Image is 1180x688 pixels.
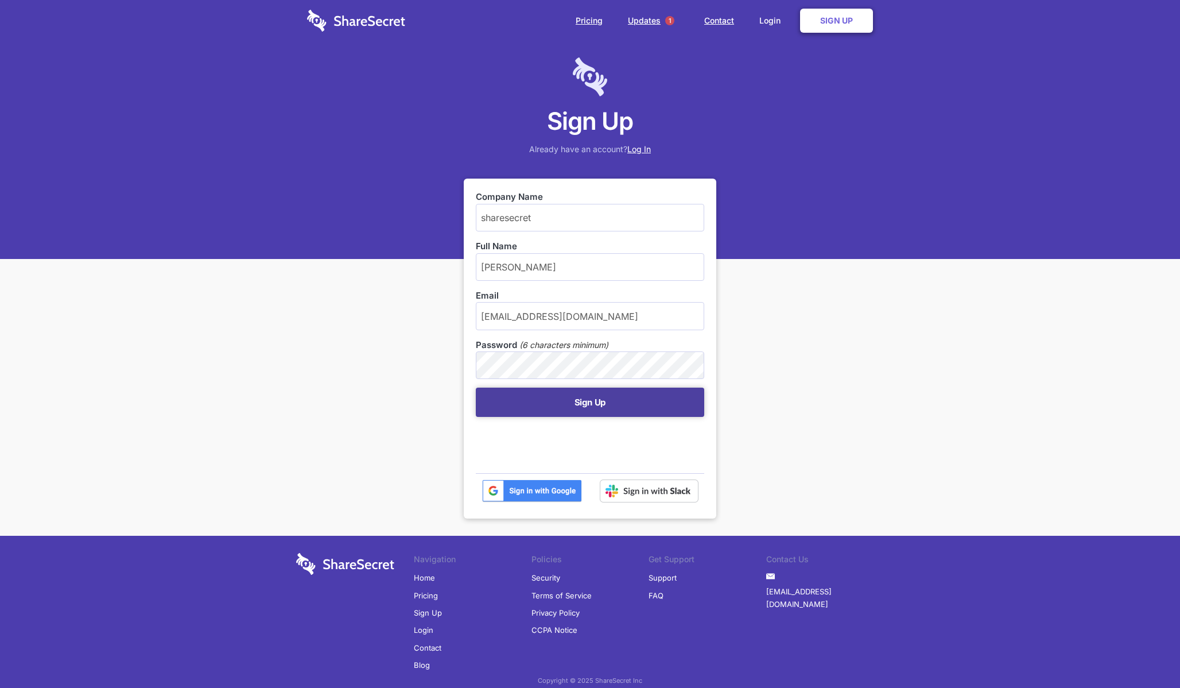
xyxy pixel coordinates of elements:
[476,191,704,203] label: Company Name
[476,339,517,351] label: Password
[649,587,663,604] a: FAQ
[766,583,884,613] a: [EMAIL_ADDRESS][DOMAIN_NAME]
[531,569,560,586] a: Security
[531,604,580,621] a: Privacy Policy
[693,3,746,38] a: Contact
[800,9,873,33] a: Sign Up
[531,587,592,604] a: Terms of Service
[649,569,677,586] a: Support
[564,3,614,38] a: Pricing
[414,639,441,656] a: Contact
[476,289,704,302] label: Email
[665,16,674,25] span: 1
[600,480,698,503] img: Sign in with Slack
[649,553,766,569] li: Get Support
[414,621,433,639] a: Login
[519,339,608,351] em: (6 characters minimum)
[296,553,394,575] img: logo-wordmark-white-trans-d4663122ce5f474addd5e946df7df03e33cb6a1c49d2221995e7729f52c070b2.svg
[414,656,430,674] a: Blog
[414,553,531,569] li: Navigation
[307,10,405,32] img: logo-wordmark-white-trans-d4663122ce5f474addd5e946df7df03e33cb6a1c49d2221995e7729f52c070b2.svg
[573,57,607,96] img: logo-lt-purple-60x68@2x-c671a683ea72a1d466fb5d642181eefbee81c4e10ba9aed56c8e1d7e762e8086.png
[482,480,582,503] img: btn_google_signin_dark_normal_web@2x-02e5a4921c5dab0481f19210d7229f84a41d9f18e5bdafae021273015eeb...
[531,553,649,569] li: Policies
[476,423,650,467] iframe: reCAPTCHA
[476,388,704,417] button: Sign Up
[414,569,435,586] a: Home
[627,144,651,154] a: Log In
[414,604,442,621] a: Sign Up
[1123,631,1166,674] iframe: Drift Widget Chat Controller
[531,621,577,639] a: CCPA Notice
[476,240,704,253] label: Full Name
[414,587,438,604] a: Pricing
[748,3,798,38] a: Login
[766,553,884,569] li: Contact Us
